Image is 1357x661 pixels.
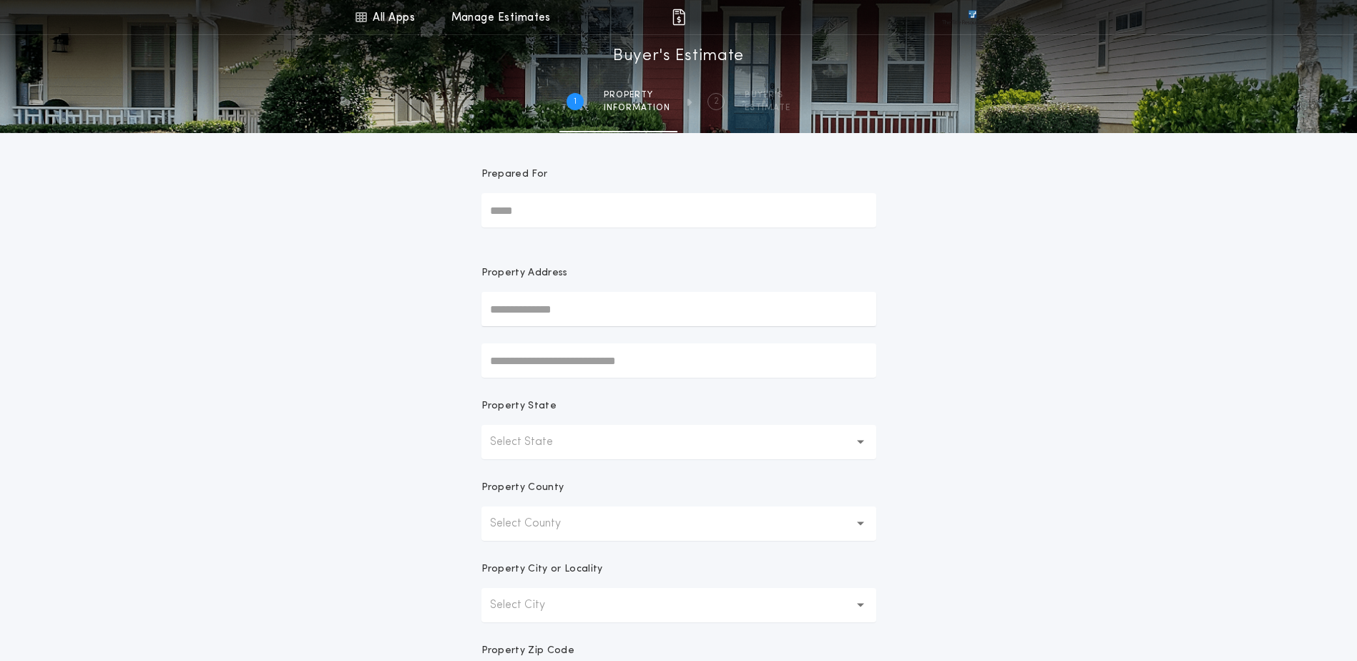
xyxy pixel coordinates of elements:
[481,588,876,622] button: Select City
[670,9,687,26] img: img
[481,562,603,577] p: Property City or Locality
[481,399,557,413] p: Property State
[481,506,876,541] button: Select County
[490,597,568,614] p: Select City
[481,644,574,658] p: Property Zip Code
[481,193,876,227] input: Prepared For
[714,96,719,107] h2: 2
[481,167,548,182] p: Prepared For
[490,434,576,451] p: Select State
[604,89,670,101] span: Property
[490,515,584,532] p: Select County
[745,102,790,114] span: ESTIMATE
[574,96,577,107] h2: 1
[481,425,876,459] button: Select State
[481,266,876,280] p: Property Address
[604,102,670,114] span: information
[481,481,564,495] p: Property County
[613,45,744,68] h1: Buyer's Estimate
[745,89,790,101] span: BUYER'S
[942,10,1002,24] img: vs-icon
